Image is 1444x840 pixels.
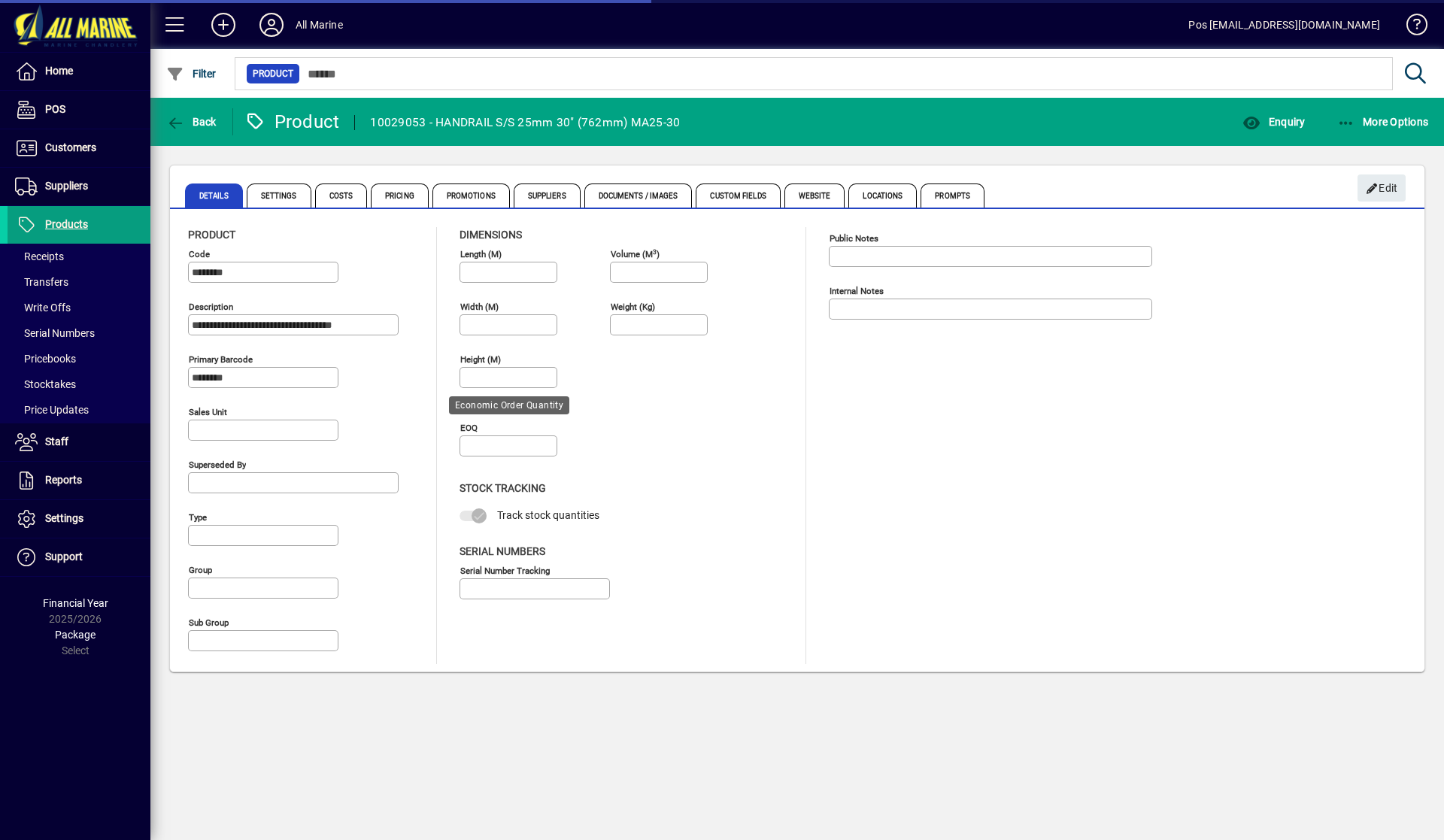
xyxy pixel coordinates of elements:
span: Documents / Images [584,183,693,208]
mat-label: EOQ [460,423,478,433]
span: Home [45,65,73,77]
span: POS [45,103,65,115]
mat-label: Type [189,512,207,523]
mat-label: Superseded by [189,459,246,470]
a: Reports [8,462,150,499]
span: Product [253,66,293,81]
span: Transfers [15,276,68,288]
span: Prompts [921,183,984,208]
mat-label: Volume (m ) [611,249,660,259]
a: POS [8,91,150,129]
span: Pricebooks [15,353,76,365]
span: Write Offs [15,302,71,314]
div: 10029053 - HANDRAIL S/S 25mm 30" (762mm) MA25-30 [370,111,680,135]
span: Serial Numbers [460,545,545,557]
span: Staff [45,435,68,447]
a: Home [8,53,150,90]
span: Settings [45,512,83,524]
mat-label: Height (m) [460,354,501,365]
mat-label: Primary barcode [189,354,253,365]
mat-label: Internal Notes [830,286,884,296]
span: Promotions [432,183,510,208]
span: More Options [1337,116,1429,128]
mat-label: Code [189,249,210,259]
span: Financial Year [43,597,108,609]
app-page-header-button: Back [150,108,233,135]
span: Suppliers [514,183,581,208]
button: More Options [1333,108,1433,135]
span: Settings [247,183,311,208]
a: Staff [8,423,150,461]
span: Suppliers [45,180,88,192]
div: All Marine [296,13,343,37]
button: Add [199,11,247,38]
mat-label: Serial Number tracking [460,565,550,575]
mat-label: Group [189,565,212,575]
span: Products [45,218,88,230]
span: Pricing [371,183,429,208]
span: Customers [45,141,96,153]
button: Filter [162,60,220,87]
a: Transfers [8,269,150,295]
a: Suppliers [8,168,150,205]
sup: 3 [653,247,657,255]
span: Edit [1366,176,1398,201]
span: Price Updates [15,404,89,416]
mat-label: Sub group [189,617,229,628]
div: Product [244,110,340,134]
button: Back [162,108,220,135]
span: Receipts [15,250,64,262]
a: Support [8,538,150,576]
span: Product [188,229,235,241]
mat-label: Width (m) [460,302,499,312]
span: Back [166,116,217,128]
div: Economic Order Quantity [449,396,569,414]
a: Write Offs [8,295,150,320]
span: Enquiry [1242,116,1305,128]
span: Support [45,550,83,563]
mat-label: Length (m) [460,249,502,259]
span: Stocktakes [15,378,76,390]
mat-label: Description [189,302,233,312]
span: Reports [45,474,82,486]
a: Pricebooks [8,346,150,371]
a: Stocktakes [8,371,150,397]
span: Filter [166,68,217,80]
a: Customers [8,129,150,167]
span: Dimensions [460,229,522,241]
span: Locations [848,183,917,208]
mat-label: Weight (Kg) [611,302,655,312]
span: Package [55,629,96,641]
a: Settings [8,500,150,538]
span: Website [784,183,845,208]
a: Receipts [8,244,150,269]
mat-label: Public Notes [830,233,878,244]
button: Edit [1358,174,1406,202]
span: Stock Tracking [460,482,546,494]
button: Profile [247,11,296,38]
a: Knowledge Base [1395,3,1425,52]
span: Costs [315,183,368,208]
span: Details [185,183,243,208]
span: Custom Fields [696,183,780,208]
a: Serial Numbers [8,320,150,346]
div: Pos [EMAIL_ADDRESS][DOMAIN_NAME] [1188,13,1380,37]
a: Price Updates [8,397,150,423]
span: Track stock quantities [497,509,599,521]
button: Enquiry [1239,108,1309,135]
span: Serial Numbers [15,327,95,339]
mat-label: Sales unit [189,407,227,417]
